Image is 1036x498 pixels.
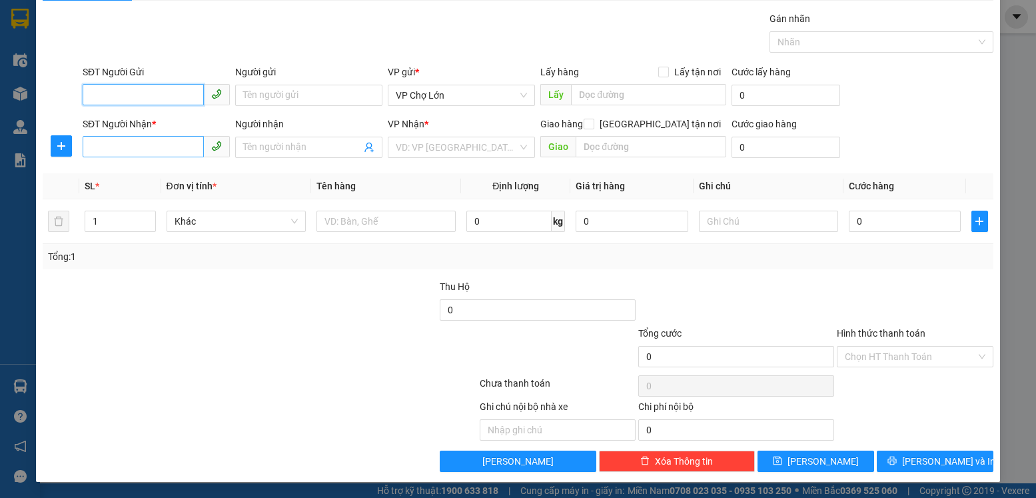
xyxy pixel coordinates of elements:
[540,119,583,129] span: Giao hàng
[480,419,636,441] input: Nhập ghi chú
[576,136,726,157] input: Dọc đường
[877,451,993,472] button: printer[PERSON_NAME] và In
[732,119,797,129] label: Cước giao hàng
[758,451,874,472] button: save[PERSON_NAME]
[175,211,298,231] span: Khác
[669,65,726,79] span: Lấy tận nơi
[364,142,374,153] span: user-add
[48,249,400,264] div: Tổng: 1
[211,141,222,151] span: phone
[540,136,576,157] span: Giao
[599,451,755,472] button: deleteXóa Thông tin
[235,117,382,131] div: Người nhận
[902,454,995,469] span: [PERSON_NAME] và In
[85,181,95,191] span: SL
[316,211,456,232] input: VD: Bàn, Ghế
[167,181,217,191] span: Đơn vị tính
[849,181,894,191] span: Cước hàng
[732,85,841,106] input: Cước lấy hàng
[638,399,834,419] div: Chi phí nội bộ
[571,84,726,105] input: Dọc đường
[440,281,470,292] span: Thu Hộ
[640,456,650,467] span: delete
[576,211,688,232] input: 0
[887,456,897,467] span: printer
[316,181,356,191] span: Tên hàng
[787,454,859,469] span: [PERSON_NAME]
[211,89,222,99] span: phone
[388,65,535,79] div: VP gửi
[48,211,69,232] button: delete
[732,67,791,77] label: Cước lấy hàng
[552,211,565,232] span: kg
[83,65,230,79] div: SĐT Người Gửi
[837,328,925,339] label: Hình thức thanh toán
[540,67,579,77] span: Lấy hàng
[83,117,230,131] div: SĐT Người Nhận
[51,141,71,151] span: plus
[699,211,838,232] input: Ghi Chú
[773,456,782,467] span: save
[51,135,72,157] button: plus
[540,84,571,105] span: Lấy
[396,85,527,105] span: VP Chợ Lớn
[638,328,682,339] span: Tổng cước
[388,119,424,129] span: VP Nhận
[480,399,636,419] div: Ghi chú nội bộ nhà xe
[594,117,726,131] span: [GEOGRAPHIC_DATA] tận nơi
[655,454,713,469] span: Xóa Thông tin
[482,454,554,469] span: [PERSON_NAME]
[694,173,843,199] th: Ghi chú
[972,216,987,227] span: plus
[440,451,596,472] button: [PERSON_NAME]
[732,137,841,158] input: Cước giao hàng
[576,181,625,191] span: Giá trị hàng
[971,211,987,232] button: plus
[478,376,637,399] div: Chưa thanh toán
[235,65,382,79] div: Người gửi
[492,181,539,191] span: Định lượng
[770,13,810,24] label: Gán nhãn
